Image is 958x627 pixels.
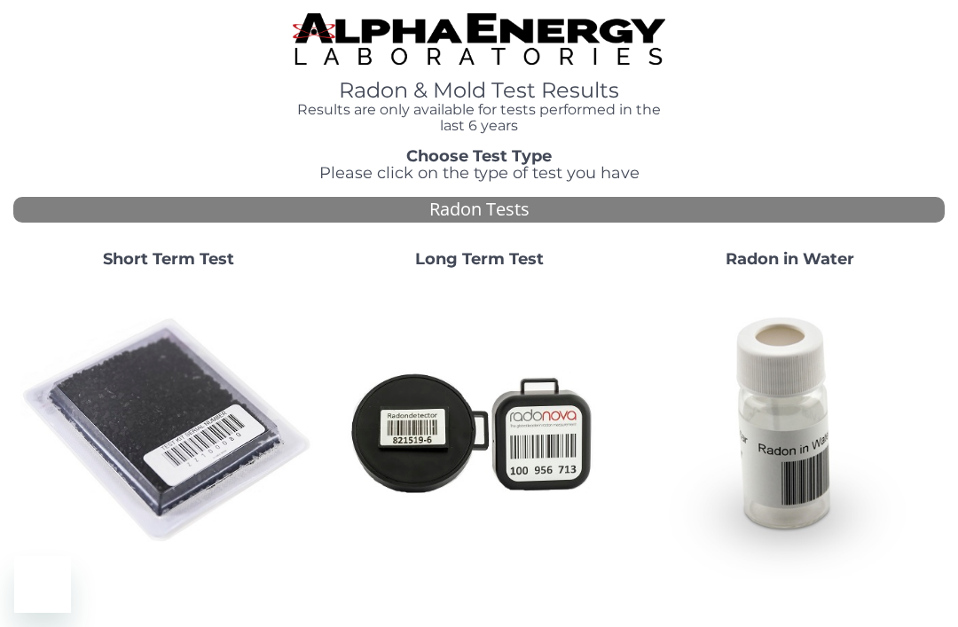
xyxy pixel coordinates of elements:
[319,163,640,183] span: Please click on the type of test you have
[293,79,665,102] h1: Radon & Mold Test Results
[13,197,945,223] div: Radon Tests
[293,13,665,65] img: TightCrop.jpg
[103,249,234,269] strong: Short Term Test
[20,283,317,579] img: ShortTerm.jpg
[641,283,938,579] img: RadoninWater.jpg
[415,249,544,269] strong: Long Term Test
[14,556,71,613] iframe: Button to launch messaging window
[293,102,665,133] h4: Results are only available for tests performed in the last 6 years
[331,283,627,579] img: Radtrak2vsRadtrak3.jpg
[406,146,552,166] strong: Choose Test Type
[726,249,854,269] strong: Radon in Water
